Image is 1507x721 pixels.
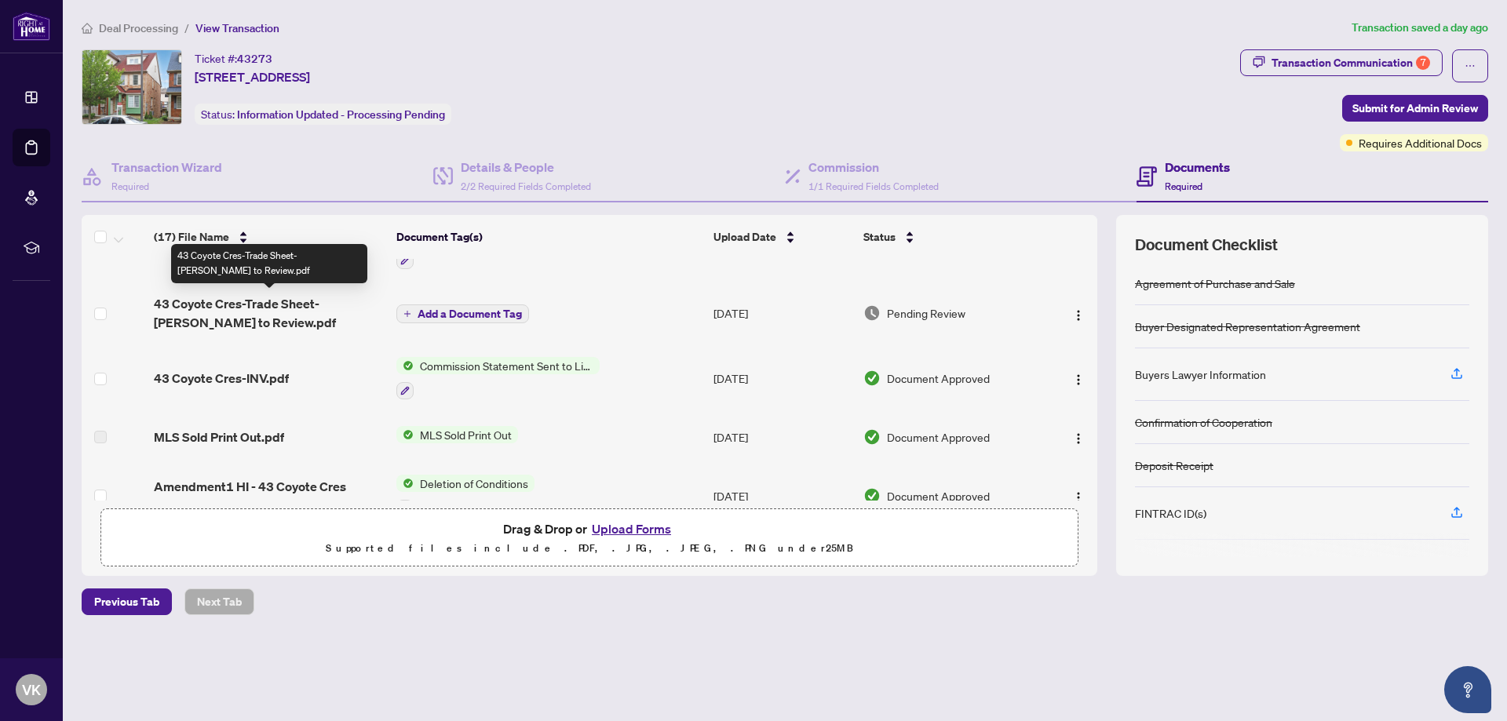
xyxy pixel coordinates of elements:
span: Deal Processing [99,21,178,35]
div: Deposit Receipt [1135,457,1213,474]
span: VK [22,679,41,701]
img: Logo [1072,309,1085,322]
div: Buyers Lawyer Information [1135,366,1266,383]
span: Requires Additional Docs [1359,134,1482,151]
th: (17) File Name [148,215,390,259]
span: Upload Date [713,228,776,246]
span: Status [863,228,896,246]
span: [STREET_ADDRESS] [195,67,310,86]
th: Status [857,215,1045,259]
span: Document Checklist [1135,234,1278,256]
div: 43 Coyote Cres-Trade Sheet-[PERSON_NAME] to Review.pdf [171,244,367,283]
span: Document Approved [887,370,990,387]
span: 1/1 Required Fields Completed [808,180,939,192]
th: Upload Date [707,215,857,259]
span: Document Approved [887,487,990,504]
span: Pending Review [887,304,965,322]
td: [DATE] [707,462,857,530]
span: Information Updated - Processing Pending [237,107,445,122]
span: home [82,23,93,34]
img: Status Icon [396,357,414,374]
td: [DATE] [707,344,857,412]
img: Document Status [863,428,881,446]
span: 2/2 Required Fields Completed [461,180,591,192]
h4: Documents [1165,158,1230,177]
div: Buyer Designated Representation Agreement [1135,318,1360,335]
img: Logo [1072,373,1085,386]
div: Ticket #: [195,49,272,67]
img: Logo [1072,491,1085,504]
span: Submit for Admin Review [1352,96,1478,121]
span: Amendment1 HI - 43 Coyote Cres Toronto.pdf [154,477,384,515]
button: Previous Tab [82,588,172,615]
span: Drag & Drop orUpload FormsSupported files include .PDF, .JPG, .JPEG, .PNG under25MB [101,509,1078,567]
span: (17) File Name [154,228,229,246]
button: Logo [1066,424,1091,450]
div: Agreement of Purchase and Sale [1135,275,1295,292]
button: Logo [1066,483,1091,508]
button: Open asap [1444,666,1491,713]
button: Logo [1066,366,1091,391]
span: MLS Sold Print Out [414,426,518,443]
span: Deletion of Conditions [414,475,535,492]
span: 43 Coyote Cres-Trade Sheet-[PERSON_NAME] to Review.pdf [154,294,384,332]
div: Status: [195,104,451,125]
span: Document Approved [887,428,990,446]
h4: Details & People [461,158,591,177]
button: Upload Forms [587,519,676,539]
div: Transaction Communication [1272,50,1430,75]
span: 43273 [237,52,272,66]
span: Drag & Drop or [503,519,676,539]
img: Status Icon [396,475,414,492]
span: plus [403,310,411,318]
div: Confirmation of Cooperation [1135,413,1272,431]
h4: Commission [808,158,939,177]
article: Transaction saved a day ago [1352,19,1488,37]
div: 7 [1416,56,1430,70]
button: Status IconDeletion of Conditions [396,475,535,517]
li: / [184,19,189,37]
td: [DATE] [707,412,857,462]
div: FINTRAC ID(s) [1135,504,1206,522]
img: Status Icon [396,426,414,443]
span: Add a Document Tag [418,308,522,319]
span: View Transaction [195,21,279,35]
img: Document Status [863,304,881,322]
button: Next Tab [184,588,254,615]
button: Submit for Admin Review [1342,95,1488,122]
img: IMG-E12235975_1.jpg [82,50,181,124]
td: [DATE] [707,282,857,344]
span: Commission Statement Sent to Listing Brokerage [414,357,600,374]
button: Logo [1066,300,1091,326]
button: Add a Document Tag [396,304,529,323]
button: Transaction Communication7 [1240,49,1443,76]
button: Status IconMLS Sold Print Out [396,426,518,443]
img: Logo [1072,432,1085,445]
p: Supported files include .PDF, .JPG, .JPEG, .PNG under 25 MB [111,539,1068,558]
button: Status IconCommission Statement Sent to Listing Brokerage [396,357,600,399]
span: Required [111,180,149,192]
button: Add a Document Tag [396,303,529,323]
span: ellipsis [1465,60,1476,71]
h4: Transaction Wizard [111,158,222,177]
img: Document Status [863,487,881,504]
img: Document Status [863,370,881,387]
span: Required [1165,180,1202,192]
span: MLS Sold Print Out.pdf [154,428,284,446]
th: Document Tag(s) [390,215,707,259]
span: Previous Tab [94,589,159,614]
img: logo [13,12,50,41]
span: 43 Coyote Cres-INV.pdf [154,369,289,388]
